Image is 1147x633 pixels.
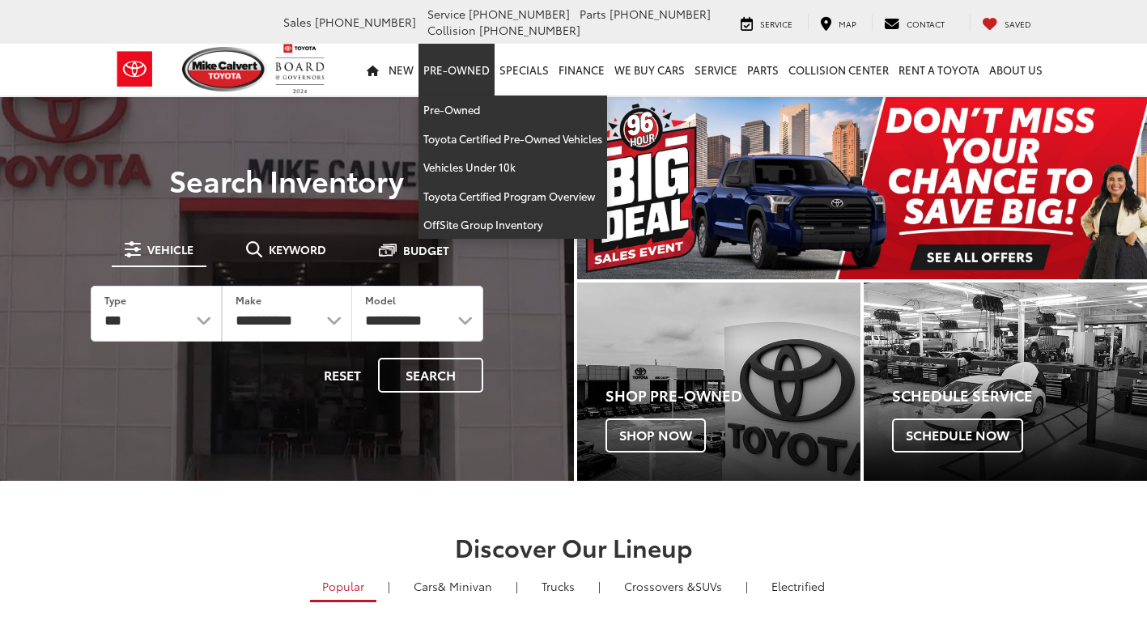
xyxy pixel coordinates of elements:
[741,578,752,594] li: |
[594,578,605,594] li: |
[269,244,326,255] span: Keyword
[577,283,860,481] a: Shop Pre-Owned Shop Now
[529,572,587,600] a: Trucks
[418,96,607,125] a: Pre-Owned
[438,578,492,594] span: & Minivan
[418,182,607,211] a: Toyota Certified Program Overview
[362,44,384,96] a: Home
[147,244,193,255] span: Vehicle
[512,578,522,594] li: |
[68,164,506,196] h3: Search Inventory
[365,293,396,307] label: Model
[729,15,805,31] a: Service
[427,22,476,38] span: Collision
[554,44,610,96] a: Finance
[610,44,690,96] a: WE BUY CARS
[907,18,945,30] span: Contact
[612,572,734,600] a: SUVs
[872,15,957,31] a: Contact
[742,44,784,96] a: Parts
[839,18,856,30] span: Map
[864,283,1147,481] div: Toyota
[427,6,465,22] span: Service
[283,14,312,30] span: Sales
[479,22,580,38] span: [PHONE_NUMBER]
[104,43,165,96] img: Toyota
[894,44,984,96] a: Rent a Toyota
[580,6,606,22] span: Parts
[315,14,416,30] span: [PHONE_NUMBER]
[384,44,418,96] a: New
[760,18,792,30] span: Service
[418,125,607,154] a: Toyota Certified Pre-Owned Vehicles
[892,388,1147,404] h4: Schedule Service
[495,44,554,96] a: Specials
[236,293,261,307] label: Make
[104,293,126,307] label: Type
[113,533,1035,560] h2: Discover Our Lineup
[605,418,706,452] span: Shop Now
[577,283,860,481] div: Toyota
[759,572,837,600] a: Electrified
[808,15,869,31] a: Map
[310,572,376,602] a: Popular
[401,572,504,600] a: Cars
[690,44,742,96] a: Service
[384,578,394,594] li: |
[418,44,495,96] a: Pre-Owned
[970,15,1043,31] a: My Saved Vehicles
[864,283,1147,481] a: Schedule Service Schedule Now
[310,358,375,393] button: Reset
[624,578,695,594] span: Crossovers &
[610,6,711,22] span: [PHONE_NUMBER]
[892,418,1023,452] span: Schedule Now
[418,153,607,182] a: Vehicles Under 10k
[182,47,268,91] img: Mike Calvert Toyota
[378,358,483,393] button: Search
[984,44,1047,96] a: About Us
[418,210,607,239] a: OffSite Group Inventory
[403,244,449,256] span: Budget
[605,388,860,404] h4: Shop Pre-Owned
[469,6,570,22] span: [PHONE_NUMBER]
[784,44,894,96] a: Collision Center
[1005,18,1031,30] span: Saved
